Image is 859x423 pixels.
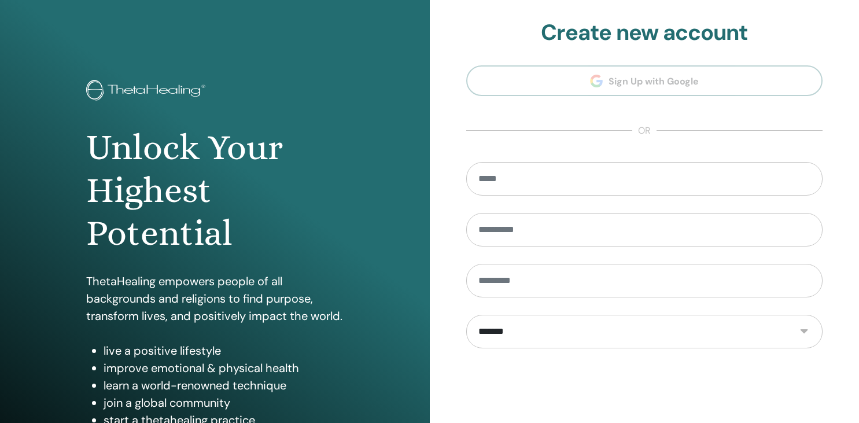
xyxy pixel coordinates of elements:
[86,126,344,255] h1: Unlock Your Highest Potential
[104,394,344,411] li: join a global community
[104,377,344,394] li: learn a world-renowned technique
[86,273,344,325] p: ThetaHealing empowers people of all backgrounds and religions to find purpose, transform lives, a...
[466,20,823,46] h2: Create new account
[104,342,344,359] li: live a positive lifestyle
[104,359,344,377] li: improve emotional & physical health
[556,366,732,411] iframe: reCAPTCHA
[632,124,657,138] span: or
